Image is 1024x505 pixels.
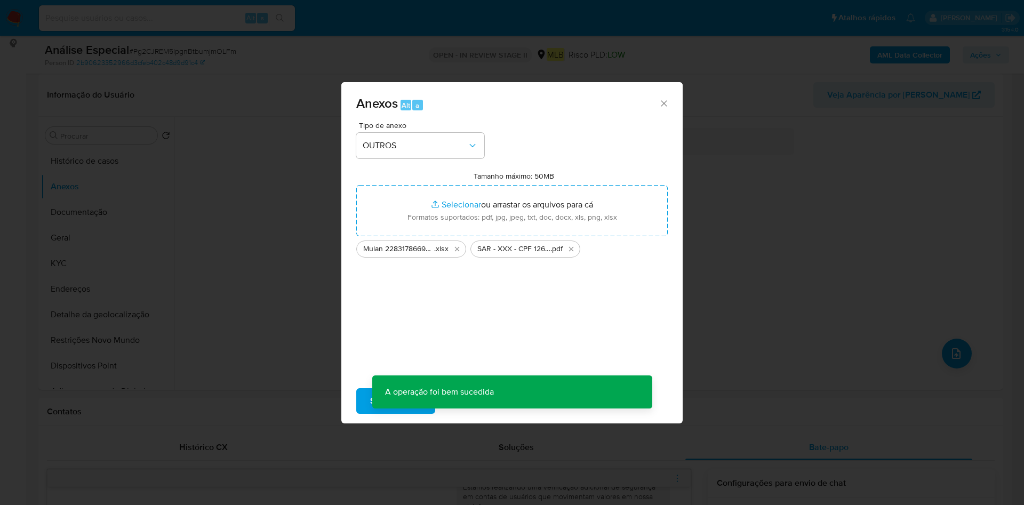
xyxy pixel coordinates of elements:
[415,100,419,110] span: a
[434,244,449,254] span: .xlsx
[356,133,484,158] button: OUTROS
[402,100,410,110] span: Alt
[474,171,554,181] label: Tamanho máximo: 50MB
[451,243,463,255] button: Excluir Mulan 2283178669_2025_08_18_11_26_16.xlsx
[356,236,668,258] ul: Arquivos selecionados
[363,140,467,151] span: OUTROS
[372,375,507,408] p: A operação foi bem sucedida
[363,244,434,254] span: Mulan 2283178669_2025_08_18_11_26_16
[659,98,668,108] button: Fechar
[453,389,488,413] span: Cancelar
[359,122,487,129] span: Tipo de anexo
[356,388,435,414] button: Subir arquivo
[356,94,398,113] span: Anexos
[565,243,578,255] button: Excluir SAR - XXX - CPF 12639839799 - ERICK COUTO CORDEIRO.pdf
[370,389,421,413] span: Subir arquivo
[550,244,563,254] span: .pdf
[477,244,550,254] span: SAR - XXX - CPF 12639839799 - [PERSON_NAME]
